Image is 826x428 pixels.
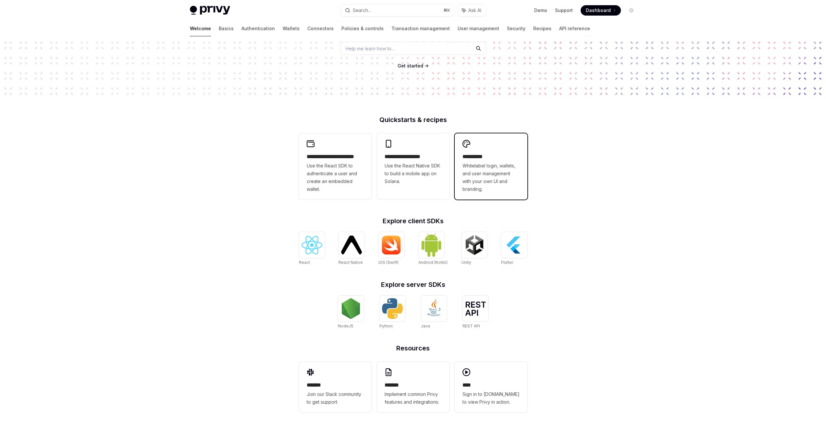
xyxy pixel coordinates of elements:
span: Unity [462,260,471,265]
a: FlutterFlutter [501,232,527,266]
a: **** **Join our Slack community to get support. [299,362,372,412]
a: Recipes [533,21,551,36]
span: Flutter [501,260,513,265]
a: PythonPython [379,296,405,329]
a: Support [555,7,573,14]
a: Demo [534,7,547,14]
a: User management [458,21,499,36]
a: Get started [398,63,423,69]
img: Flutter [504,235,524,255]
a: Wallets [283,21,300,36]
span: Get started [398,63,423,68]
img: light logo [190,6,230,15]
span: React Native [339,260,363,265]
h2: Explore server SDKs [299,281,527,288]
a: Dashboard [581,5,621,16]
img: REST API [465,301,486,316]
a: API reference [559,21,590,36]
span: React [299,260,310,265]
a: iOS (Swift)iOS (Swift) [378,232,404,266]
a: Basics [219,21,234,36]
span: Java [421,324,430,328]
img: Unity [464,235,485,255]
img: iOS (Swift) [381,235,402,255]
img: NodeJS [340,298,361,319]
span: Python [379,324,393,328]
a: **** **Implement common Privy features and integrations. [377,362,450,412]
span: Android (Kotlin) [418,260,448,265]
h2: Quickstarts & recipes [299,116,527,123]
a: Connectors [307,21,334,36]
img: Java [424,298,444,319]
a: NodeJSNodeJS [338,296,364,329]
h2: Explore client SDKs [299,218,527,224]
span: Use the React SDK to authenticate a user and create an embedded wallet. [307,162,364,193]
img: Python [382,298,403,319]
span: Sign in to [DOMAIN_NAME] to view Privy in action. [462,390,520,406]
a: UnityUnity [462,232,487,266]
button: Ask AI [457,5,486,16]
span: Ask AI [468,7,481,14]
span: NodeJS [338,324,353,328]
span: Use the React Native SDK to build a mobile app on Solana. [385,162,442,185]
span: Join our Slack community to get support. [307,390,364,406]
span: Implement common Privy features and integrations. [385,390,442,406]
a: REST APIREST API [462,296,488,329]
button: Search...⌘K [340,5,454,16]
span: REST API [462,324,480,328]
img: Android (Kotlin) [421,233,442,257]
a: React NativeReact Native [339,232,364,266]
button: Toggle dark mode [626,5,636,16]
a: Authentication [241,21,275,36]
a: **** **** **** ***Use the React Native SDK to build a mobile app on Solana. [377,133,450,200]
span: Whitelabel login, wallets, and user management with your own UI and branding. [462,162,520,193]
a: Policies & controls [341,21,384,36]
a: Welcome [190,21,211,36]
a: ****Sign in to [DOMAIN_NAME] to view Privy in action. [455,362,527,412]
h2: Resources [299,345,527,351]
a: Security [507,21,525,36]
div: Search... [353,6,371,14]
a: **** *****Whitelabel login, wallets, and user management with your own UI and branding. [455,133,527,200]
span: Dashboard [586,7,611,14]
span: Help me learn how to… [346,45,395,52]
a: Android (Kotlin)Android (Kotlin) [418,232,448,266]
span: iOS (Swift) [378,260,399,265]
a: Transaction management [391,21,450,36]
a: JavaJava [421,296,447,329]
span: ⌘ K [443,8,450,13]
a: ReactReact [299,232,325,266]
img: React Native [341,236,362,254]
img: React [302,236,322,254]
